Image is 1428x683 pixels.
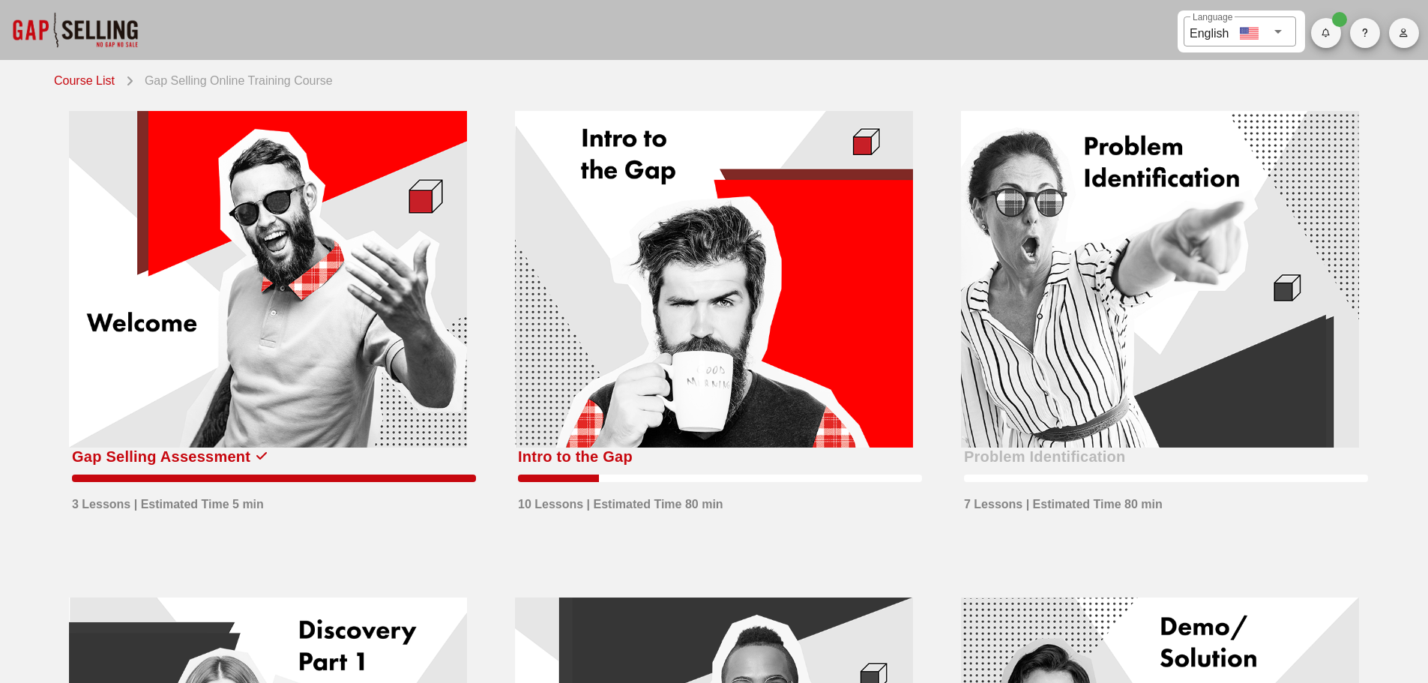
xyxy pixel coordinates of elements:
[964,445,1126,469] div: Problem Identification
[139,69,333,90] div: Gap Selling Online Training Course
[72,445,250,469] div: Gap Selling Assessment
[1193,12,1232,23] label: Language
[1190,21,1229,43] div: English
[518,445,633,469] div: Intro to the Gap
[1332,12,1347,27] span: Badge
[964,488,1163,514] div: 7 Lessons | Estimated Time 80 min
[1184,16,1296,46] div: LanguageEnglish
[72,488,264,514] div: 3 Lessons | Estimated Time 5 min
[54,69,121,90] a: Course List
[518,488,723,514] div: 10 Lessons | Estimated Time 80 min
